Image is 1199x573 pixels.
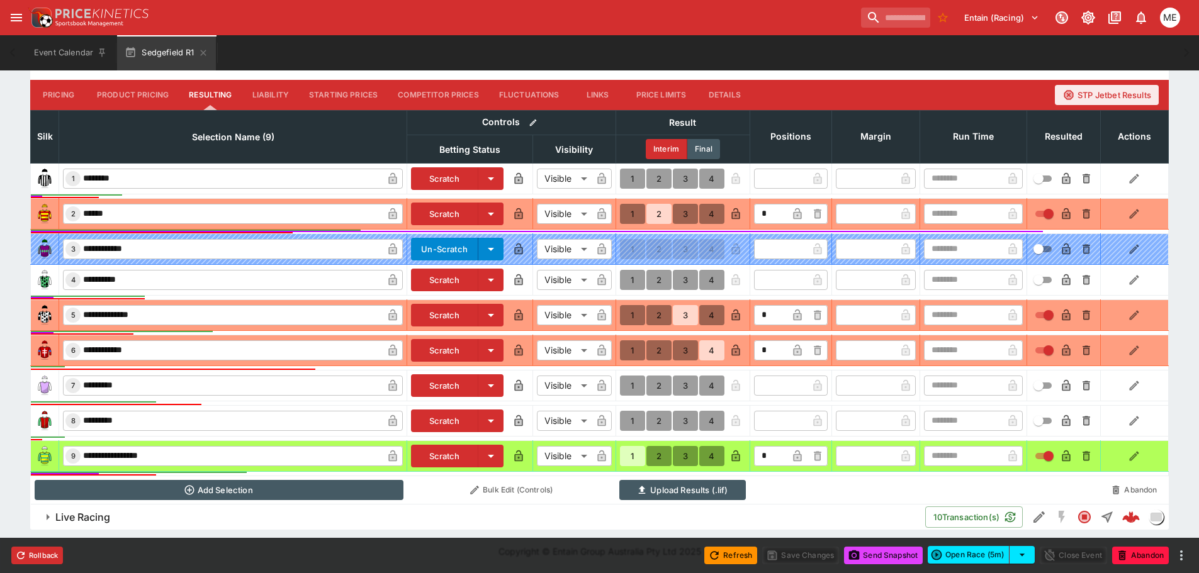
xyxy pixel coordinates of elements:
button: 2 [646,446,672,466]
button: 3 [673,305,698,325]
img: runner 7 [35,376,55,396]
button: 3 [673,270,698,290]
button: 1 [620,411,645,431]
div: Visible [537,270,592,290]
button: Closed [1073,506,1096,528]
img: runner 1 [35,169,55,189]
th: Controls [407,110,616,135]
button: Resulting [179,80,242,110]
th: Run Time [920,110,1027,163]
span: 6 [69,346,78,355]
img: runner 2 [35,204,55,224]
button: 4 [699,446,724,466]
button: Abandon [1104,480,1164,500]
button: Select Tenant [957,8,1047,28]
button: 4 [699,305,724,325]
button: 1 [620,446,645,466]
button: 2 [646,204,672,224]
button: more [1174,548,1189,563]
button: Scratch [411,374,478,397]
button: Matt Easter [1156,4,1184,31]
button: Toggle light/dark mode [1077,6,1100,29]
button: Un-Scratch [411,238,478,260]
img: runner 8 [35,411,55,431]
button: Sedgefield R1 [117,35,215,70]
img: runner 6 [35,340,55,360]
span: Betting Status [425,142,514,157]
button: Abandon [1112,547,1169,564]
button: 1 [620,169,645,189]
div: liveracing [1149,509,1164,525]
button: Notifications [1130,6,1152,29]
span: 8 [69,416,78,425]
button: Scratch [411,167,478,190]
button: 3 [673,340,698,360]
button: 1 [620,340,645,360]
span: 3 [69,245,78,253]
th: Result [616,110,750,135]
th: Margin [831,110,920,163]
span: 5 [69,311,78,320]
span: Visibility [541,142,607,157]
span: 9 [69,452,78,460]
button: 4 [699,169,724,189]
th: Positions [750,110,831,163]
button: STP Jetbet Results [1055,85,1159,105]
button: SGM Disabled [1050,506,1073,528]
span: 4 [69,275,78,284]
button: Scratch [411,409,478,432]
div: Visible [537,446,592,466]
button: 1 [620,305,645,325]
div: Visible [537,204,592,224]
span: 7 [69,381,77,390]
button: Rollback [11,547,63,564]
img: PriceKinetics [55,9,149,18]
button: Product Pricing [87,80,179,110]
th: Actions [1100,110,1168,163]
div: bed24c63-a161-4244-a11a-bff0a3996229 [1122,508,1140,526]
button: Fluctuations [489,80,570,110]
span: Mark an event as closed and abandoned. [1112,548,1169,560]
h6: Live Racing [55,511,110,524]
button: select merge strategy [1010,546,1035,564]
button: 3 [673,376,698,396]
button: 2 [646,305,672,325]
button: Links [570,80,626,110]
img: runner 9 [35,446,55,466]
button: 1 [620,376,645,396]
div: Visible [537,169,592,189]
button: Scratch [411,304,478,326]
button: Scratch [411,445,478,467]
img: logo-cerberus--red.svg [1122,508,1140,526]
button: 4 [699,376,724,396]
button: No Bookmarks [933,8,953,28]
button: 2 [646,411,672,431]
button: Scratch [411,339,478,362]
button: 2 [646,169,672,189]
button: 4 [699,411,724,431]
button: 4 [699,270,724,290]
button: Live Racing [30,504,925,530]
button: 1 [620,270,645,290]
button: open drawer [5,6,28,29]
button: Pricing [30,80,87,110]
button: Price Limits [626,80,697,110]
button: Documentation [1103,6,1126,29]
div: Visible [537,411,592,431]
button: 3 [673,411,698,431]
button: Send Snapshot [844,547,923,564]
button: 1 [620,204,645,224]
button: 3 [673,204,698,224]
button: Final [687,139,720,159]
input: search [861,8,930,28]
div: Visible [537,340,592,360]
button: Upload Results (.lif) [619,480,746,500]
button: 10Transaction(s) [925,506,1023,528]
button: 4 [699,204,724,224]
img: runner 3 [35,239,55,259]
div: Visible [537,376,592,396]
button: Starting Prices [299,80,388,110]
span: 1 [69,174,77,183]
button: 4 [699,340,724,360]
button: Interim [646,139,687,159]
